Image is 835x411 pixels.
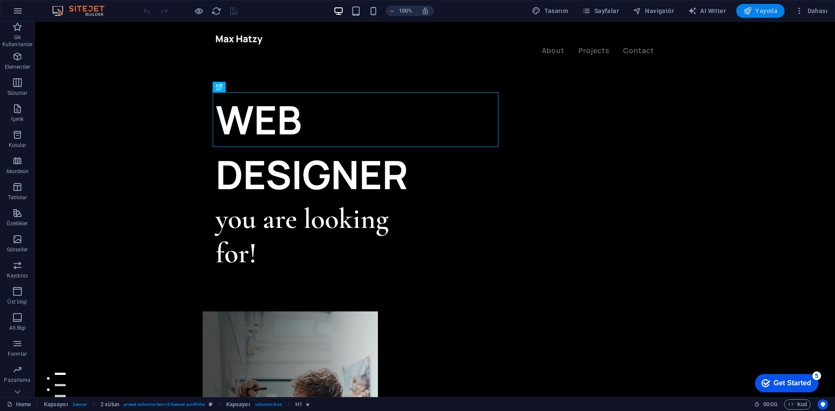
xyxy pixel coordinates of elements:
[226,399,250,410] span: Seçmek için tıkla. Düzenlemek için çift tıkla
[792,4,831,18] button: Dahası
[386,6,417,16] button: 100%
[26,10,63,17] div: Get Started
[795,7,828,15] span: Dahası
[20,351,31,353] button: 1
[50,6,115,16] img: Editor Logo
[769,401,771,408] span: :
[754,399,777,410] h6: Oturum süresi
[7,90,28,97] p: Sütunlar
[528,4,571,18] div: Tasarım (Ctrl+Alt+Y)
[818,399,828,410] button: Usercentrics
[784,399,811,410] button: Kod
[532,7,568,15] span: Tasarım
[788,399,807,410] span: Kod
[528,4,571,18] button: Tasarım
[20,373,31,375] button: 3
[7,246,28,253] p: Görseller
[194,6,204,16] button: Ön izleme modundan çıkıp düzenlemeye devam etmek için buraya tıklayın
[64,2,73,10] div: 5
[44,399,68,410] span: Seçmek için tıkla. Düzenlemek için çift tıkla
[7,220,28,227] p: Özellikler
[4,377,30,384] p: Pazarlama
[306,402,310,407] i: Element bir animasyon içeriyor
[11,116,23,123] p: İçerik
[736,4,785,18] button: Yayınla
[743,7,778,15] span: Yayınla
[578,4,622,18] button: Sayfalar
[685,4,729,18] button: AI Writer
[7,298,27,305] p: Üst bilgi
[71,399,87,410] span: . banner
[6,168,29,175] p: Akordeon
[5,63,30,70] p: Elementler
[688,7,726,15] span: AI Writer
[211,6,221,16] i: Sayfayı yeniden yükleyin
[629,4,678,18] button: Navigatör
[399,6,413,16] h6: 100%
[7,272,28,279] p: Kaydırıcı
[295,399,302,410] span: Seçmek için tıkla. Düzenlemek için çift tıkla
[8,194,27,201] p: Tablolar
[9,324,26,331] p: Alt Bigi
[254,399,282,410] span: . columns-box
[763,399,777,410] span: 00 00
[123,399,205,410] span: . preset-columns-two-v2-banner-portfolio
[209,402,213,407] i: Bu element, özelleştirilebilir bir ön ayar
[7,399,31,410] a: Seçimi iptal etmek için tıkla. Sayfaları açmak için çift tıkla
[421,7,429,15] i: Yeniden boyutlandırmada yakınlaştırma düzeyini seçilen cihaza uyacak şekilde otomatik olarak ayarla.
[20,362,31,364] button: 2
[8,351,27,358] p: Formlar
[100,399,119,410] span: Seçmek için tıkla. Düzenlemek için çift tıkla
[582,7,619,15] span: Sayfalar
[7,4,70,23] div: Get Started 5 items remaining, 0% complete
[211,6,221,16] button: reload
[44,399,310,410] nav: breadcrumb
[9,142,27,149] p: Kutular
[633,7,674,15] span: Navigatör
